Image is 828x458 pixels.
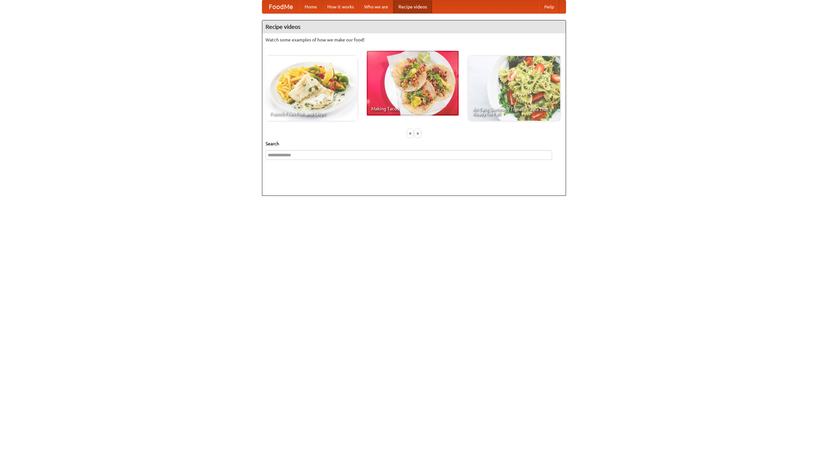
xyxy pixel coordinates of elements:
[262,20,566,33] h4: Recipe videos
[266,140,562,147] h5: Search
[415,129,421,137] div: »
[371,106,454,111] span: Making Tacos
[322,0,359,13] a: How it works
[468,56,560,121] a: An Easy, Summery Tomato Pasta That's Ready for Fall
[393,0,432,13] a: Recipe videos
[266,56,357,121] a: French Fries Fish and Chips
[300,0,322,13] a: Home
[270,112,353,116] span: French Fries Fish and Chips
[266,37,562,43] p: Watch some examples of how we make our food!
[262,0,300,13] a: FoodMe
[359,0,393,13] a: Who we are
[539,0,559,13] a: Help
[473,107,556,116] span: An Easy, Summery Tomato Pasta That's Ready for Fall
[407,129,413,137] div: «
[367,51,459,116] a: Making Tacos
